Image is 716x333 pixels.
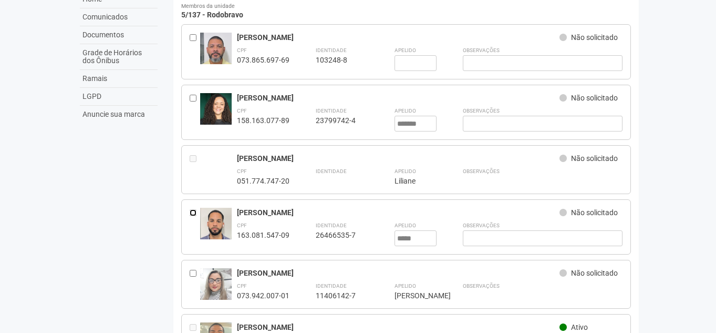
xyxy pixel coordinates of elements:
[395,47,416,53] strong: Apelido
[237,291,289,300] div: 073.942.007-01
[237,283,247,289] strong: CPF
[395,168,416,174] strong: Apelido
[463,168,500,174] strong: Observações
[571,208,618,217] span: Não solicitado
[80,88,158,106] a: LGPD
[80,8,158,26] a: Comunicados
[237,116,289,125] div: 158.163.077-89
[237,223,247,228] strong: CPF
[181,4,631,9] small: Membros da unidade
[463,47,500,53] strong: Observações
[80,106,158,123] a: Anuncie sua marca
[571,269,618,277] span: Não solicitado
[237,208,560,217] div: [PERSON_NAME]
[316,168,347,174] strong: Identidade
[316,55,368,65] div: 103248-8
[316,108,347,114] strong: Identidade
[200,268,232,300] img: user.jpg
[316,291,368,300] div: 11406142-7
[316,47,347,53] strong: Identidade
[463,223,500,228] strong: Observações
[200,33,232,75] img: user.jpg
[80,44,158,70] a: Grade de Horários dos Ônibus
[316,223,347,228] strong: Identidade
[237,230,289,240] div: 163.081.547-09
[237,154,560,163] div: [PERSON_NAME]
[571,33,618,42] span: Não solicitado
[571,323,588,331] span: Ativo
[395,176,437,186] div: Liliane
[463,283,500,289] strong: Observações
[316,116,368,125] div: 23799742-4
[316,230,368,240] div: 26466535-7
[237,47,247,53] strong: CPF
[181,4,631,19] h4: 5/137 - Rodobravo
[571,94,618,102] span: Não solicitado
[463,108,500,114] strong: Observações
[237,33,560,42] div: [PERSON_NAME]
[237,55,289,65] div: 073.865.697-69
[395,223,416,228] strong: Apelido
[200,208,232,250] img: user.jpg
[200,93,232,126] img: user.jpg
[237,108,247,114] strong: CPF
[237,176,289,186] div: 051.774.747-20
[237,168,247,174] strong: CPF
[237,268,560,278] div: [PERSON_NAME]
[80,26,158,44] a: Documentos
[395,283,416,289] strong: Apelido
[80,70,158,88] a: Ramais
[316,283,347,289] strong: Identidade
[571,154,618,163] span: Não solicitado
[395,291,437,300] div: [PERSON_NAME]
[237,93,560,103] div: [PERSON_NAME]
[395,108,416,114] strong: Apelido
[237,322,560,332] div: [PERSON_NAME]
